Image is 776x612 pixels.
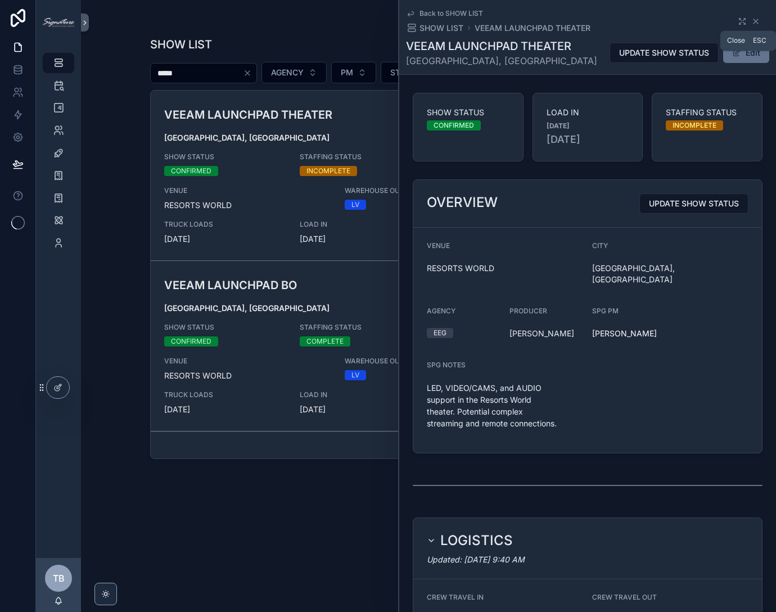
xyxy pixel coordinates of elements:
span: STAFFING STATUS [300,152,422,161]
span: TB [53,571,65,585]
strong: [GEOGRAPHIC_DATA], [GEOGRAPHIC_DATA] [164,133,330,142]
span: LOAD IN [300,390,422,399]
h1: VEEAM LAUNCHPAD THEATER [406,38,597,54]
p: LED, VIDEO/CAMS, and AUDIO support in the Resorts World theater. Potential complex streaming and ... [427,382,583,429]
span: RESORTS WORLD [164,370,332,381]
div: CONFIRMED [171,336,211,346]
button: UPDATE SHOW STATUS [639,193,748,214]
button: Select Button [331,62,376,83]
a: SHOW LIST [406,22,463,34]
span: STAFFING STATUS [666,107,748,118]
span: AGENCY [271,67,304,78]
span: [DATE] [300,404,422,415]
div: scrollable content [36,45,81,268]
span: Esc [751,36,769,45]
strong: [GEOGRAPHIC_DATA], [GEOGRAPHIC_DATA] [164,303,330,313]
div: INCOMPLETE [673,120,716,130]
span: LOAD IN [547,107,629,118]
button: Clear [243,69,256,78]
button: UPDATE SHOW STATUS [610,43,719,63]
button: Select Button [261,62,327,83]
a: VEEAM LAUNCHPAD BO[GEOGRAPHIC_DATA], [GEOGRAPHIC_DATA]SHOW STATUSCONFIRMEDSTAFFING STATUSCOMPLETE... [151,261,707,431]
span: [PERSON_NAME] [509,328,583,339]
em: Updated: [DATE] 9:40 AM [427,555,525,564]
span: [DATE] [547,132,629,147]
h3: VEEAM LAUNCHPAD BO [164,277,512,294]
div: LV [351,370,359,380]
span: CITY [592,241,608,250]
span: STAFFING STATUS [300,323,422,332]
span: RESORTS WORLD [164,200,332,211]
div: EEG [434,328,446,338]
h1: SHOW LIST [150,37,212,52]
span: SPG NOTES [427,361,466,369]
span: UPDATE SHOW STATUS [649,198,739,209]
h2: OVERVIEW [427,193,498,211]
div: LV [351,200,359,210]
span: CREW TRAVEL IN [427,593,484,601]
span: TRUCK LOADS [164,220,286,229]
span: TRUCK LOADS [164,390,286,399]
span: WAREHOUSE OUT [345,357,512,366]
button: Edit [723,43,769,63]
span: RESORTS WORLD [427,263,583,274]
img: App logo [43,18,74,27]
a: VEEAM LAUNCHPAD THEATER[GEOGRAPHIC_DATA], [GEOGRAPHIC_DATA]SHOW STATUSCONFIRMEDSTAFFING STATUSINC... [151,91,707,261]
span: SPG PM [592,307,619,315]
span: SHOW STATUS [164,152,286,161]
span: AGENCY [427,307,455,315]
a: Back to SHOW LIST [406,9,483,18]
span: [PERSON_NAME] [592,328,657,339]
span: UPDATE SHOW STATUS [619,47,709,58]
span: LOAD IN [300,220,422,229]
span: CREW TRAVEL OUT [592,593,657,601]
span: [GEOGRAPHIC_DATA], [GEOGRAPHIC_DATA] [406,54,597,67]
h2: LOGISTICS [440,532,513,550]
a: VEEAM LAUNCHPAD THEATER [475,22,590,34]
span: PRODUCER [509,307,547,315]
h3: VEEAM LAUNCHPAD THEATER [164,106,512,123]
span: VENUE [427,241,450,250]
span: [GEOGRAPHIC_DATA], [GEOGRAPHIC_DATA] [592,263,748,285]
span: SHOW STATUS [427,107,509,118]
div: INCOMPLETE [306,166,350,176]
span: [DATE] [164,404,286,415]
span: VENUE [164,357,332,366]
span: VENUE [164,186,332,195]
span: WAREHOUSE OUT [345,186,512,195]
span: [DATE] [164,233,286,245]
span: Close [727,36,745,45]
div: COMPLETE [306,336,344,346]
div: CONFIRMED [434,120,474,130]
span: SHOW LIST [419,22,463,34]
strong: [DATE] [547,121,570,130]
span: SHOW STATUS [164,323,286,332]
div: CONFIRMED [171,166,211,176]
span: Back to SHOW LIST [419,9,483,18]
span: [DATE] [300,233,422,245]
button: Select Button [381,62,452,83]
span: PM [341,67,353,78]
span: STAFFING [390,67,428,78]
